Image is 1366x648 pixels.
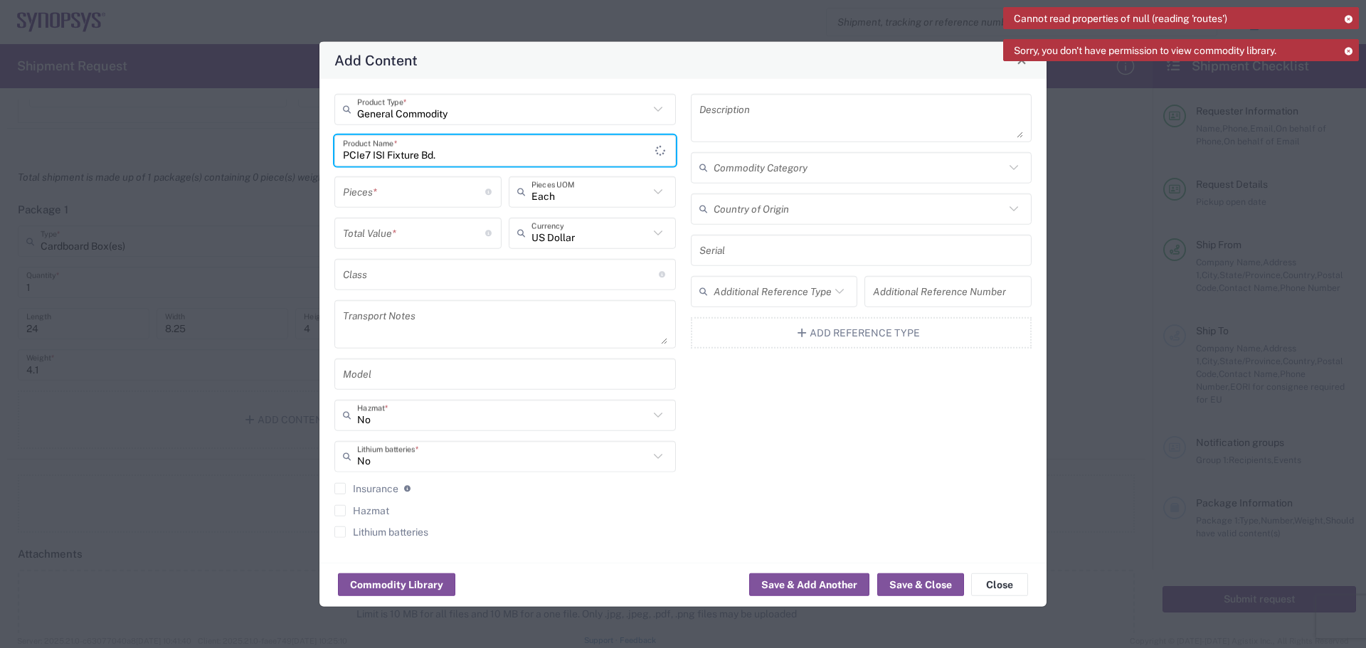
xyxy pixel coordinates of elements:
label: Hazmat [334,504,389,516]
span: Cannot read properties of null (reading 'routes') [1014,12,1227,25]
button: Close [971,573,1028,596]
button: Commodity Library [338,573,455,596]
label: Insurance [334,482,398,494]
button: Add Reference Type [691,317,1032,348]
h4: Add Content [334,50,418,70]
span: Sorry, you don't have permission to view commodity library. [1014,44,1276,57]
label: Lithium batteries [334,526,428,537]
button: Save & Add Another [749,573,869,596]
button: Save & Close [877,573,964,596]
